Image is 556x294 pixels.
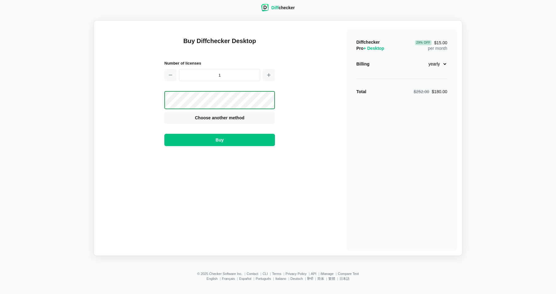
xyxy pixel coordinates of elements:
[339,277,350,280] a: 日本語
[286,272,307,276] a: Privacy Policy
[415,40,447,45] span: $15.00
[271,5,295,11] div: checker
[321,272,334,276] a: iManage
[307,277,313,280] a: हिन्दी
[164,134,275,146] button: Buy
[356,61,370,67] div: Billing
[261,7,295,12] a: Diffchecker logoDiffchecker
[291,277,303,280] a: Deutsch
[261,4,269,11] img: Diffchecker logo
[356,46,384,51] span: Pro
[247,272,258,276] a: Contact
[179,69,260,81] input: 1
[239,277,251,280] a: Español
[214,137,225,143] span: Buy
[317,277,324,280] a: 简体
[271,5,278,10] span: Diff
[415,39,447,51] div: per month
[263,272,268,276] a: CLI
[414,89,447,95] div: $180.00
[356,40,380,45] span: Diffchecker
[414,89,429,94] span: $252.00
[275,277,286,280] a: Italiano
[356,89,366,94] strong: Total
[363,46,384,51] span: + Desktop
[222,277,235,280] a: Français
[328,277,335,280] a: 繁體
[194,115,245,121] span: Choose another method
[197,272,247,276] li: © 2025 Checker Software Inc.
[415,40,432,45] div: 29 % Off
[164,37,275,53] h1: Buy Diffchecker Desktop
[206,277,217,280] a: English
[272,272,281,276] a: Terms
[311,272,316,276] a: API
[164,112,275,124] button: Choose another method
[164,60,275,66] h2: Number of licenses
[338,272,359,276] a: Compare Text
[256,277,271,280] a: Português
